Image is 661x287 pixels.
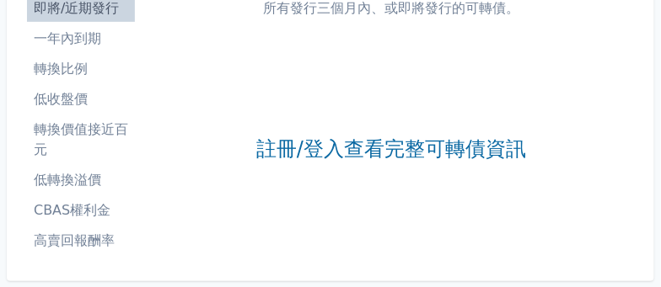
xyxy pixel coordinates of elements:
li: 轉換價值接近百元 [27,120,135,160]
a: 轉換價值接近百元 [27,116,135,163]
li: CBAS權利金 [27,200,135,221]
a: 註冊/登入查看完整可轉債資訊 [256,136,526,163]
li: 轉換比例 [27,59,135,79]
a: 低收盤價 [27,86,135,113]
a: 低轉換溢價 [27,167,135,194]
a: 高賣回報酬率 [27,227,135,254]
li: 一年內到期 [27,29,135,49]
li: 低轉換溢價 [27,170,135,190]
li: 低收盤價 [27,89,135,109]
a: CBAS權利金 [27,197,135,224]
a: 一年內到期 [27,25,135,52]
a: 轉換比例 [27,56,135,82]
li: 高賣回報酬率 [27,231,135,251]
